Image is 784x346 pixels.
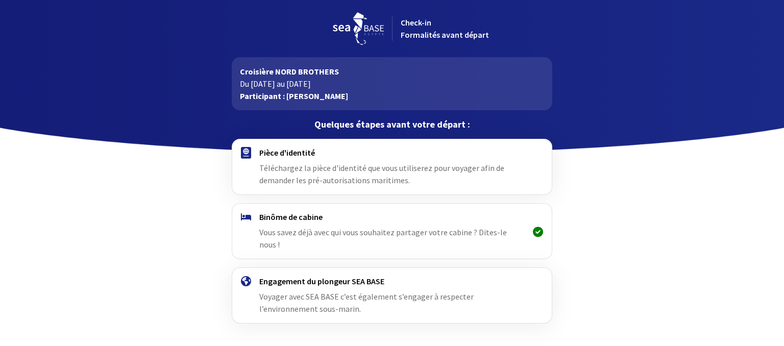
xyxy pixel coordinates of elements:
[259,227,507,250] span: Vous savez déjà avec qui vous souhaitez partager votre cabine ? Dites-le nous !
[259,291,474,314] span: Voyager avec SEA BASE c’est également s’engager à respecter l’environnement sous-marin.
[240,90,544,102] p: Participant : [PERSON_NAME]
[259,163,504,185] span: Téléchargez la pièce d'identité que vous utiliserez pour voyager afin de demander les pré-autoris...
[232,118,552,131] p: Quelques étapes avant votre départ :
[259,212,524,222] h4: Binôme de cabine
[241,213,251,220] img: binome.svg
[241,147,251,159] img: passport.svg
[241,276,251,286] img: engagement.svg
[259,276,524,286] h4: Engagement du plongeur SEA BASE
[259,147,524,158] h4: Pièce d'identité
[401,17,489,40] span: Check-in Formalités avant départ
[240,65,544,78] p: Croisière NORD BROTHERS
[333,12,384,45] img: logo_seabase.svg
[240,78,544,90] p: Du [DATE] au [DATE]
